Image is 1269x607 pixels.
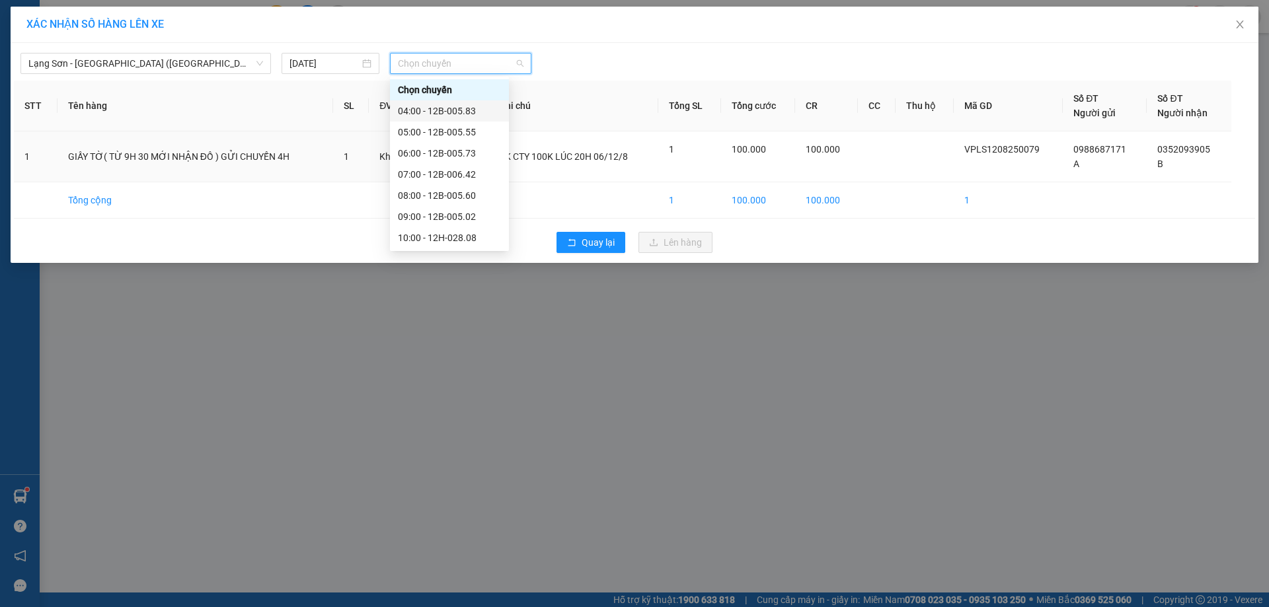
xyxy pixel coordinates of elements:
div: 10:00 - 12H-028.08 [398,231,501,245]
div: 04:00 - 12B-005.83 [398,104,501,118]
td: 1 [14,131,58,182]
input: 13/08/2025 [289,56,360,71]
span: VPLS1208250079 [964,144,1040,155]
th: SL [333,81,369,131]
th: Thu hộ [896,81,953,131]
div: 08:00 - 12B-005.60 [398,188,501,203]
td: 1 [954,182,1063,219]
span: 1 [669,144,674,155]
td: GIẤY TỜ( TỪ 9H 30 MỚI NHẬN ĐỒ ) GỬI CHUYẾN 4H [58,131,333,182]
span: close [1235,19,1245,30]
div: Chọn chuyến [390,79,509,100]
span: Chọn chuyến [398,54,523,73]
td: 1 [658,182,720,219]
span: Số ĐT [1073,93,1098,104]
div: 09:00 - 12B-005.02 [398,209,501,224]
th: CC [858,81,896,131]
div: 07:00 - 12B-006.42 [398,167,501,182]
span: 100.000 [806,144,840,155]
span: 0352093905 [1157,144,1210,155]
span: Số ĐT [1157,93,1182,104]
td: Tổng cộng [58,182,333,219]
span: rollback [567,238,576,248]
span: B [1157,159,1163,169]
span: Lạng Sơn - Hà Nội (Limousine) [28,54,263,73]
th: CR [795,81,858,131]
th: ĐVT [369,81,417,131]
div: Chọn chuyến [398,83,501,97]
span: XÁC NHẬN SỐ HÀNG LÊN XE [26,18,164,30]
span: Người gửi [1073,108,1116,118]
span: 100.000 [732,144,766,155]
span: 1 [344,151,349,162]
th: Ghi chú [488,81,659,131]
button: rollbackQuay lại [557,232,625,253]
button: uploadLên hàng [638,232,712,253]
td: Khác [369,131,417,182]
span: CK CTY 100K LÚC 20H 06/12/8 [499,151,628,162]
th: Tổng SL [658,81,720,131]
span: Người nhận [1157,108,1208,118]
td: 100.000 [795,182,858,219]
span: 0988687171 [1073,144,1126,155]
th: Tổng cước [721,81,795,131]
th: Tên hàng [58,81,333,131]
th: Mã GD [954,81,1063,131]
td: 100.000 [721,182,795,219]
span: Quay lại [582,235,615,250]
span: A [1073,159,1079,169]
div: 06:00 - 12B-005.73 [398,146,501,161]
th: STT [14,81,58,131]
div: 05:00 - 12B-005.55 [398,125,501,139]
button: Close [1221,7,1258,44]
